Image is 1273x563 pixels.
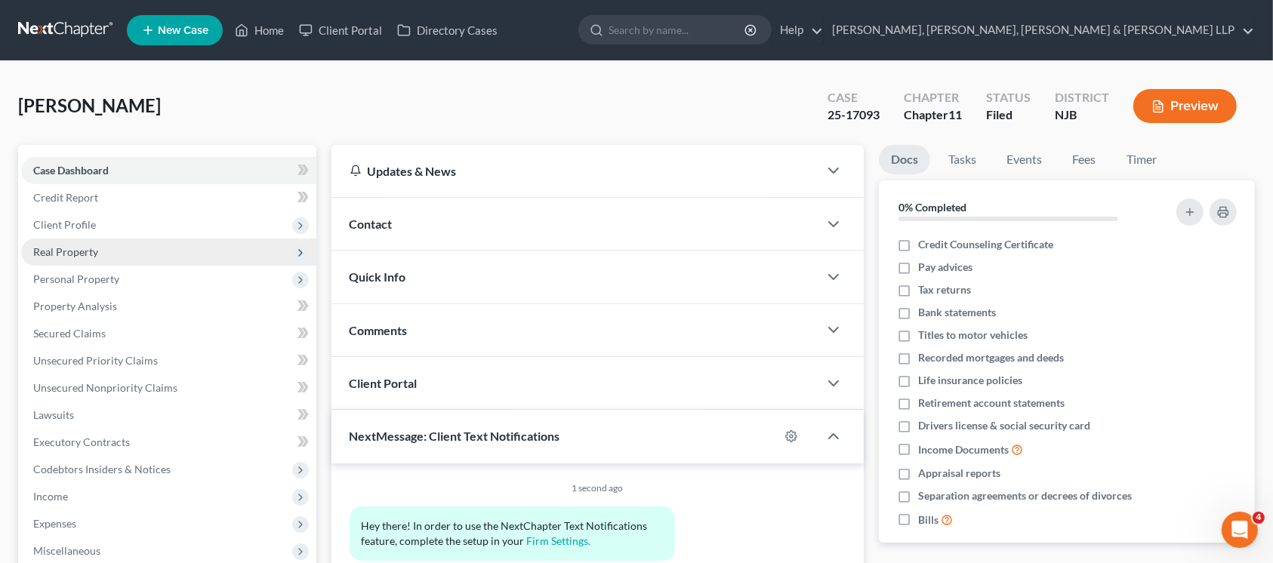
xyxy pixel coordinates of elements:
div: Case [828,89,880,106]
span: Lawsuits [33,408,74,421]
span: Credit Report [33,191,98,204]
a: Unsecured Nonpriority Claims [21,374,316,401]
a: Property Analysis [21,293,316,320]
span: Tax returns [918,282,971,297]
span: Expenses [33,517,76,530]
span: Client Portal [350,376,418,390]
span: Credit Counseling Certificate [918,237,1053,252]
span: Executory Contracts [33,435,130,448]
span: Drivers license & social security card [918,418,1090,433]
span: Case Dashboard [33,164,109,177]
span: Bank statements [918,305,996,320]
span: Hey there! In order to use the NextChapter Text Notifications feature, complete the setup in your [362,519,650,547]
a: Executory Contracts [21,429,316,456]
a: Events [994,145,1054,174]
span: Recorded mortgages and deeds [918,350,1064,365]
div: District [1055,89,1109,106]
a: Timer [1114,145,1169,174]
span: Income Documents [918,442,1009,457]
div: Filed [986,106,1031,124]
span: NextMessage: Client Text Notifications [350,429,560,443]
span: Unsecured Priority Claims [33,354,158,367]
a: Credit Report [21,184,316,211]
a: Tasks [936,145,988,174]
a: Lawsuits [21,401,316,429]
span: Real Property [33,245,98,258]
span: Separation agreements or decrees of divorces [918,488,1132,503]
a: Unsecured Priority Claims [21,347,316,374]
a: Secured Claims [21,320,316,347]
span: Comments [350,323,408,337]
div: 25-17093 [828,106,880,124]
div: Chapter [904,89,962,106]
strong: 0% Completed [898,201,966,214]
span: Retirement account statements [918,395,1065,411]
span: Quick Info [350,269,406,284]
span: Property Analysis [33,300,117,312]
span: Bills [918,512,939,528]
span: New Case [158,25,208,36]
span: Unsecured Nonpriority Claims [33,381,177,394]
span: Appraisal reports [918,466,1000,481]
button: Preview [1133,89,1237,123]
span: Life insurance policies [918,373,1022,388]
span: Titles to motor vehicles [918,328,1028,343]
a: Client Portal [291,17,390,44]
a: [PERSON_NAME], [PERSON_NAME], [PERSON_NAME] & [PERSON_NAME] LLP [825,17,1254,44]
a: Fees [1060,145,1108,174]
span: Miscellaneous [33,544,100,557]
a: Case Dashboard [21,157,316,184]
a: Home [227,17,291,44]
div: Updates & News [350,163,800,179]
a: Directory Cases [390,17,505,44]
span: 4 [1253,512,1265,524]
a: Docs [879,145,930,174]
span: Client Profile [33,218,96,231]
span: Contact [350,217,393,231]
span: Codebtors Insiders & Notices [33,463,171,475]
div: 1 second ago [350,481,846,494]
span: Secured Claims [33,327,106,340]
iframe: Intercom live chat [1222,512,1258,548]
span: Pay advices [918,260,972,275]
span: Income [33,490,68,503]
a: Help [772,17,823,44]
span: [PERSON_NAME] [18,94,161,116]
a: Firm Settings. [527,534,591,547]
div: Status [986,89,1031,106]
input: Search by name... [609,16,747,44]
div: Chapter [904,106,962,124]
span: 11 [948,107,962,122]
div: NJB [1055,106,1109,124]
span: Personal Property [33,272,119,285]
